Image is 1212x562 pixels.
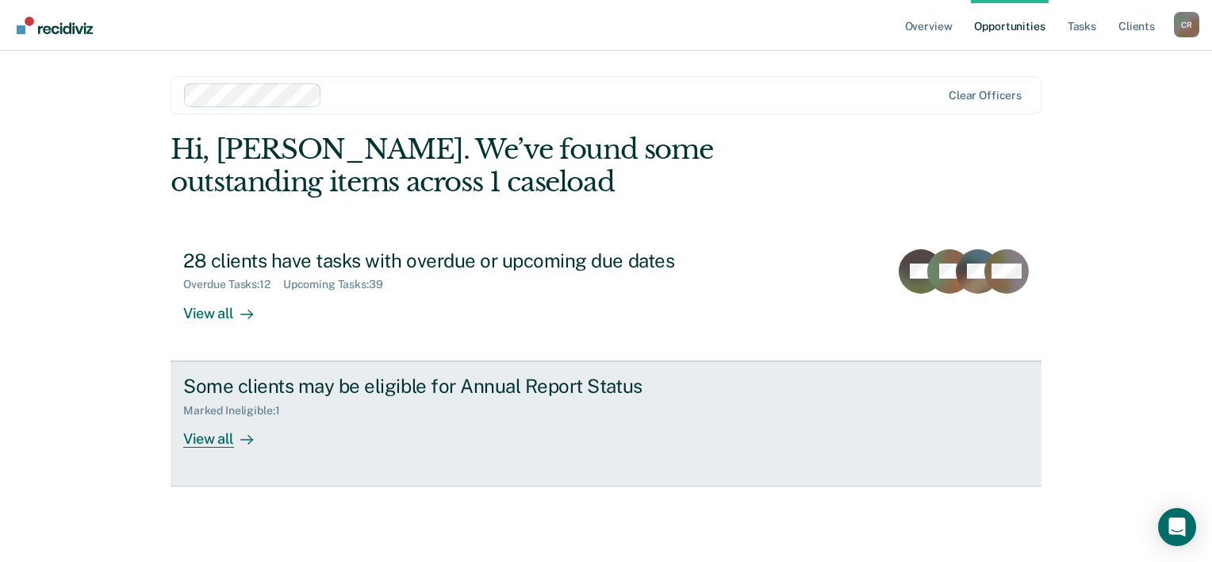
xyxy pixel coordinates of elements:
a: 28 clients have tasks with overdue or upcoming due datesOverdue Tasks:12Upcoming Tasks:39View all [171,237,1041,361]
a: Some clients may be eligible for Annual Report StatusMarked Ineligible:1View all [171,361,1041,487]
div: Upcoming Tasks : 39 [283,278,396,291]
div: Marked Ineligible : 1 [183,404,292,418]
button: Profile dropdown button [1174,12,1199,37]
div: Clear officers [949,89,1022,102]
div: View all [183,417,272,448]
div: Overdue Tasks : 12 [183,278,283,291]
div: Open Intercom Messenger [1158,508,1196,546]
div: 28 clients have tasks with overdue or upcoming due dates [183,249,740,272]
div: Hi, [PERSON_NAME]. We’ve found some outstanding items across 1 caseload [171,133,867,198]
img: Recidiviz [17,17,93,34]
div: C R [1174,12,1199,37]
div: Some clients may be eligible for Annual Report Status [183,375,740,398]
div: View all [183,291,272,322]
